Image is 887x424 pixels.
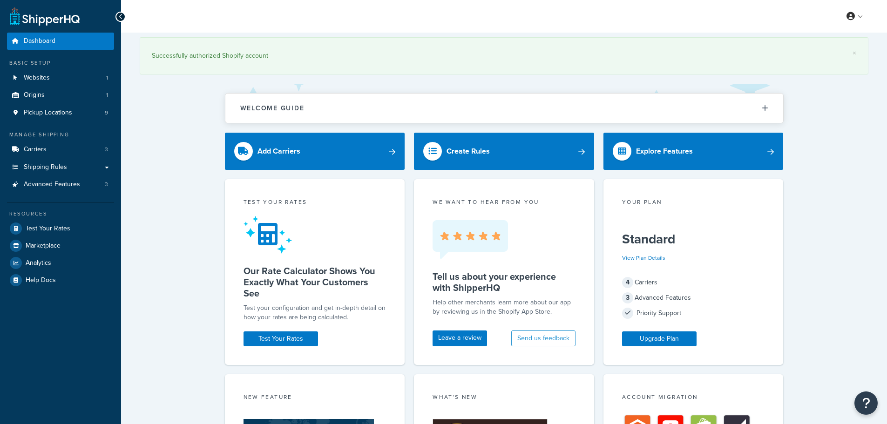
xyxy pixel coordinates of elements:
li: Origins [7,87,114,104]
div: Test your configuration and get in-depth detail on how your rates are being calculated. [244,303,386,322]
span: Test Your Rates [26,225,70,233]
a: Create Rules [414,133,594,170]
p: we want to hear from you [433,198,576,206]
div: Successfully authorized Shopify account [152,49,856,62]
div: Create Rules [447,145,490,158]
span: Help Docs [26,276,56,284]
div: Carriers [622,276,765,289]
span: 9 [105,109,108,117]
div: Test your rates [244,198,386,209]
span: Advanced Features [24,181,80,188]
span: 1 [106,74,108,82]
a: Add Carriers [225,133,405,170]
div: Your Plan [622,198,765,209]
div: New Feature [244,393,386,404]
h5: Standard [622,232,765,247]
h5: Tell us about your experience with ShipperHQ [433,271,576,293]
a: Dashboard [7,33,114,50]
button: Welcome Guide [225,94,783,123]
span: Websites [24,74,50,82]
div: Explore Features [636,145,693,158]
li: Websites [7,69,114,87]
span: Analytics [26,259,51,267]
div: Add Carriers [257,145,300,158]
span: Carriers [24,146,47,154]
a: Carriers3 [7,141,114,158]
div: Priority Support [622,307,765,320]
span: 3 [622,292,633,303]
div: Manage Shipping [7,131,114,139]
span: 3 [105,181,108,188]
span: 3 [105,146,108,154]
a: Test Your Rates [244,331,318,346]
a: Origins1 [7,87,114,104]
button: Open Resource Center [854,391,878,415]
div: Basic Setup [7,59,114,67]
a: Advanced Features3 [7,176,114,193]
div: Resources [7,210,114,218]
a: View Plan Details [622,254,665,262]
span: Pickup Locations [24,109,72,117]
a: Pickup Locations9 [7,104,114,121]
div: What's New [433,393,576,404]
p: Help other merchants learn more about our app by reviewing us in the Shopify App Store. [433,298,576,316]
li: Advanced Features [7,176,114,193]
a: Explore Features [603,133,784,170]
h2: Welcome Guide [240,105,305,112]
span: Shipping Rules [24,163,67,171]
a: Upgrade Plan [622,331,697,346]
a: Marketplace [7,237,114,254]
span: Marketplace [26,242,61,250]
a: Test Your Rates [7,220,114,237]
div: Account Migration [622,393,765,404]
h5: Our Rate Calculator Shows You Exactly What Your Customers See [244,265,386,299]
a: Websites1 [7,69,114,87]
a: × [853,49,856,57]
li: Pickup Locations [7,104,114,121]
span: 1 [106,91,108,99]
a: Help Docs [7,272,114,289]
span: Origins [24,91,45,99]
li: Carriers [7,141,114,158]
div: Advanced Features [622,291,765,304]
span: Dashboard [24,37,55,45]
button: Send us feedback [511,330,576,346]
span: 4 [622,277,633,288]
a: Shipping Rules [7,159,114,176]
a: Leave a review [433,330,487,346]
a: Analytics [7,255,114,271]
